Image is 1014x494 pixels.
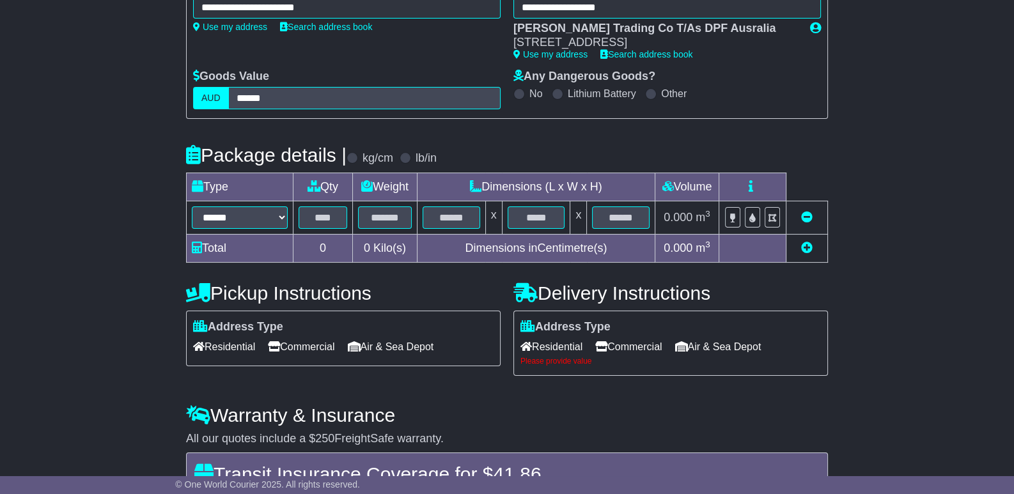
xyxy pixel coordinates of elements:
[348,337,434,357] span: Air & Sea Depot
[705,209,710,219] sup: 3
[664,211,692,224] span: 0.000
[363,151,393,166] label: kg/cm
[675,337,761,357] span: Air & Sea Depot
[417,173,655,201] td: Dimensions (L x W x H)
[513,70,655,84] label: Any Dangerous Goods?
[664,242,692,254] span: 0.000
[696,242,710,254] span: m
[175,479,360,490] span: © One World Courier 2025. All rights reserved.
[193,337,255,357] span: Residential
[293,173,353,201] td: Qty
[193,87,229,109] label: AUD
[513,22,797,36] div: [PERSON_NAME] Trading Co T/As DPF Ausralia
[194,463,820,484] h4: Transit Insurance Coverage for $
[268,337,334,357] span: Commercial
[186,432,828,446] div: All our quotes include a $ FreightSafe warranty.
[186,144,347,166] h4: Package details |
[353,173,417,201] td: Weight
[513,36,797,50] div: [STREET_ADDRESS]
[595,337,662,357] span: Commercial
[280,22,372,32] a: Search address book
[655,173,719,201] td: Volume
[568,88,636,100] label: Lithium Battery
[705,240,710,249] sup: 3
[513,282,828,304] h4: Delivery Instructions
[529,88,542,100] label: No
[353,234,417,262] td: Kilo(s)
[186,282,501,304] h4: Pickup Instructions
[193,70,269,84] label: Goods Value
[661,88,687,100] label: Other
[513,49,588,59] a: Use my address
[315,432,334,445] span: 250
[520,320,611,334] label: Address Type
[417,234,655,262] td: Dimensions in Centimetre(s)
[801,211,813,224] a: Remove this item
[187,173,293,201] td: Type
[364,242,370,254] span: 0
[696,211,710,224] span: m
[600,49,692,59] a: Search address book
[520,357,821,366] div: Please provide value
[416,151,437,166] label: lb/in
[193,22,267,32] a: Use my address
[186,405,828,426] h4: Warranty & Insurance
[801,242,813,254] a: Add new item
[293,234,353,262] td: 0
[493,463,541,484] span: 41.86
[570,201,587,234] td: x
[193,320,283,334] label: Address Type
[520,337,582,357] span: Residential
[485,201,502,234] td: x
[187,234,293,262] td: Total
